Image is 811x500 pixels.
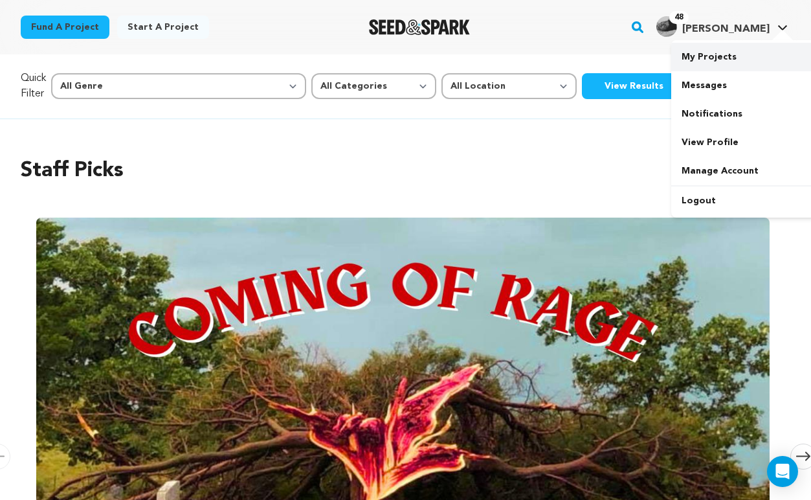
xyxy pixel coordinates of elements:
[369,19,471,35] img: Seed&Spark Logo Dark Mode
[582,73,685,99] button: View Results
[656,16,770,37] div: Nathan M.'s Profile
[21,71,46,102] p: Quick Filter
[669,11,689,24] span: 48
[21,155,790,187] h2: Staff Picks
[656,16,677,37] img: a624ee36a3fc43d5.png
[682,24,770,34] span: [PERSON_NAME]
[654,14,790,37] a: Nathan M.'s Profile
[654,14,790,41] span: Nathan M.'s Profile
[767,456,798,487] div: Open Intercom Messenger
[117,16,209,39] a: Start a project
[369,19,471,35] a: Seed&Spark Homepage
[21,16,109,39] a: Fund a project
